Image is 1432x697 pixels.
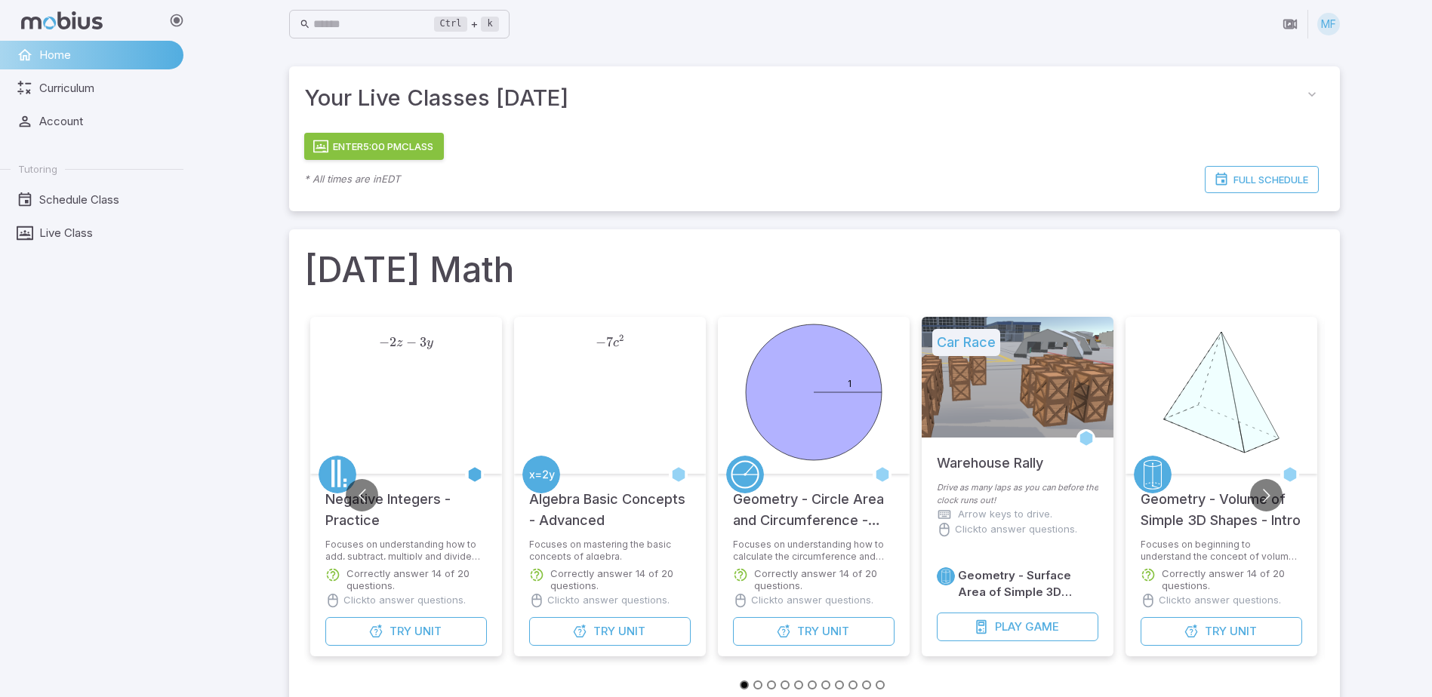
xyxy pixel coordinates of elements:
[39,113,173,130] span: Account
[1159,593,1281,608] p: Click to answer questions.
[343,593,466,608] p: Click to answer questions.
[733,474,895,531] h5: Geometry - Circle Area and Circumference - Practice
[304,172,400,187] p: * All times are in EDT
[325,617,487,646] button: TryUnit
[434,15,499,33] div: +
[613,336,619,349] span: c
[1250,479,1283,511] button: Go to next slide
[325,539,487,560] p: Focuses on understanding how to add, subtract, multiply and divide negative integers.
[396,336,402,349] span: z
[1317,13,1340,35] div: MF
[876,680,885,689] button: Go to slide 11
[733,539,895,560] p: Focuses on understanding how to calculate the circumference and area of circles.
[862,680,871,689] button: Go to slide 10
[753,680,762,689] button: Go to slide 2
[808,680,817,689] button: Go to slide 6
[740,680,749,689] button: Go to slide 1
[389,623,411,640] span: Try
[39,192,173,208] span: Schedule Class
[529,539,691,560] p: Focuses on mastering the basic concepts of algebra.
[304,133,444,160] button: Enter5:00 PMClass
[596,334,606,350] span: −
[937,567,955,585] a: Geometry 3D
[39,47,173,63] span: Home
[937,613,1098,641] button: PlayGame
[835,680,844,689] button: Go to slide 8
[378,334,389,350] span: −
[593,623,614,640] span: Try
[304,81,1299,115] span: Your Live Classes [DATE]
[346,567,487,591] p: Correctly answer 14 of 20 questions.
[481,17,498,32] kbd: k
[325,474,487,531] h5: Negative Integers - Practice
[39,80,173,97] span: Curriculum
[346,479,378,511] button: Go to previous slide
[726,456,764,493] a: Circles
[994,619,1021,635] span: Play
[414,623,441,640] span: Unit
[1204,623,1226,640] span: Try
[937,481,1098,507] p: Drive as many laps as you can before the clock runs out!
[932,329,1000,356] h5: Car Race
[522,456,560,493] a: Algebra
[426,336,433,349] span: y
[39,225,173,241] span: Live Class
[1276,10,1304,38] button: Join in Zoom Client
[405,334,416,350] span: −
[304,244,1325,296] h1: [DATE] Math
[1141,539,1302,560] p: Focuses on beginning to understand the concept of volume for basic 3-dimensional geometric shapes.
[796,623,818,640] span: Try
[781,680,790,689] button: Go to slide 4
[606,334,613,350] span: 7
[751,593,873,608] p: Click to answer questions.
[389,334,396,350] span: 2
[937,438,1043,474] h5: Warehouse Rally
[529,474,691,531] h5: Algebra Basic Concepts - Advanced
[848,378,852,389] text: 1
[767,680,776,689] button: Go to slide 3
[1141,474,1302,531] h5: Geometry - Volume of Simple 3D Shapes - Intro
[1134,456,1172,493] a: Geometry 3D
[529,617,691,646] button: TryUnit
[733,617,895,646] button: TryUnit
[547,593,670,608] p: Click to answer questions.
[821,680,830,689] button: Go to slide 7
[754,567,895,591] p: Correctly answer 14 of 20 questions.
[550,567,691,591] p: Correctly answer 14 of 20 questions.
[434,17,468,32] kbd: Ctrl
[1141,617,1302,646] button: TryUnit
[958,567,1098,600] h6: Geometry - Surface Area of Simple 3D Shapes - Intro
[1299,81,1325,107] button: collapse
[958,507,1052,522] p: Arrow keys to drive.
[1024,619,1058,635] span: Game
[955,522,1077,537] p: Click to answer questions.
[848,680,858,689] button: Go to slide 9
[619,332,624,342] span: 2
[1205,166,1319,193] a: Full Schedule
[1162,567,1302,591] p: Correctly answer 14 of 20 questions.
[794,680,803,689] button: Go to slide 5
[1229,623,1256,640] span: Unit
[821,623,848,640] span: Unit
[18,162,57,176] span: Tutoring
[419,334,426,350] span: 3
[617,623,645,640] span: Unit
[319,456,356,493] a: Numbers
